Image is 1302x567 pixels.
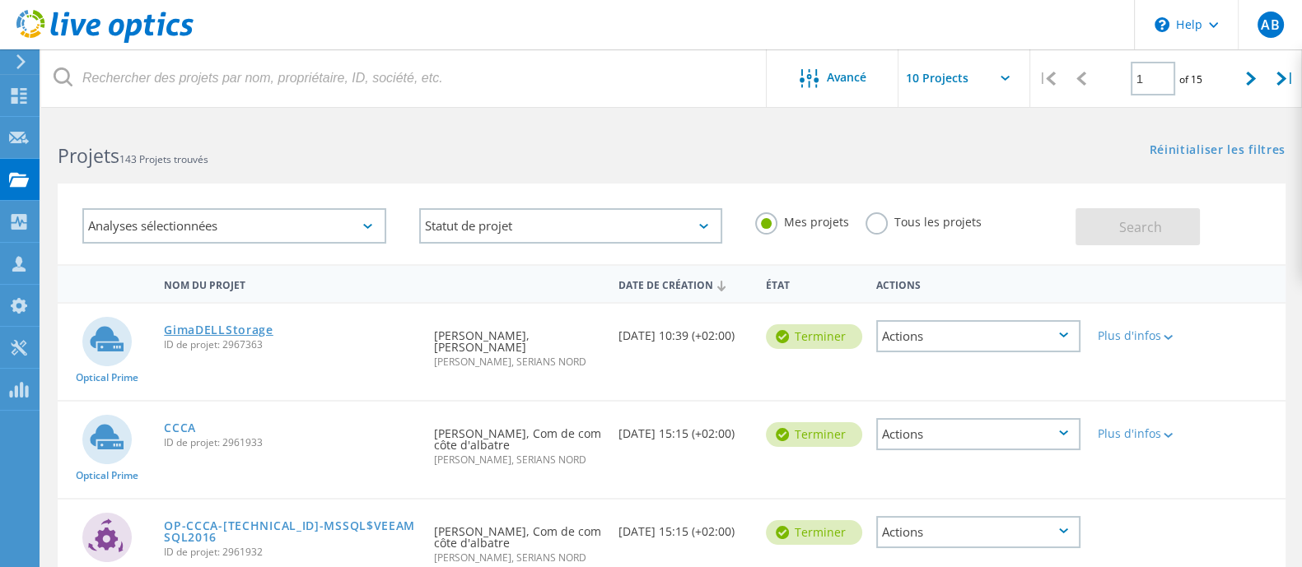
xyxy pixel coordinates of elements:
div: Terminer [766,422,862,447]
div: Actions [876,320,1080,352]
svg: \n [1155,17,1169,32]
label: Mes projets [755,212,849,228]
a: GimaDELLStorage [164,324,273,336]
span: Avancé [827,72,866,83]
div: État [758,268,868,299]
div: | [1030,49,1064,108]
a: OP-CCCA-[TECHNICAL_ID]-MSSQL$VEEAMSQL2016 [164,520,418,543]
span: [PERSON_NAME], SERIANS NORD [434,455,602,465]
div: [DATE] 10:39 (+02:00) [610,304,758,358]
span: [PERSON_NAME], SERIANS NORD [434,357,602,367]
div: Terminer [766,520,862,545]
div: [DATE] 15:15 (+02:00) [610,500,758,554]
span: Search [1119,218,1162,236]
div: [DATE] 15:15 (+02:00) [610,402,758,456]
div: | [1268,49,1302,108]
div: Nom du projet [156,268,426,299]
div: Date de création [610,268,758,300]
label: Tous les projets [866,212,982,228]
span: Optical Prime [76,471,138,481]
a: Réinitialiser les filtres [1149,144,1286,158]
span: [PERSON_NAME], SERIANS NORD [434,553,602,563]
div: [PERSON_NAME], [PERSON_NAME] [426,304,610,383]
span: AB [1261,18,1279,31]
span: 143 Projets trouvés [119,152,208,166]
span: of 15 [1179,72,1202,86]
div: Actions [868,268,1089,299]
b: Projets [58,142,119,169]
div: Actions [876,418,1080,450]
span: ID de projet: 2967363 [164,340,418,350]
div: Plus d'infos [1097,428,1178,439]
span: ID de projet: 2961932 [164,547,418,557]
div: Analyses sélectionnées [82,208,386,244]
div: Statut de projet [419,208,723,244]
div: Plus d'infos [1097,330,1178,342]
div: Terminer [766,324,862,349]
span: ID de projet: 2961933 [164,438,418,448]
div: [PERSON_NAME], Com de com côte d'albatre [426,402,610,481]
a: CCCA [164,422,196,434]
button: Search [1076,208,1200,245]
a: Live Optics Dashboard [16,35,194,46]
span: Optical Prime [76,373,138,383]
input: Rechercher des projets par nom, propriétaire, ID, société, etc. [41,49,768,107]
div: Actions [876,516,1080,548]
